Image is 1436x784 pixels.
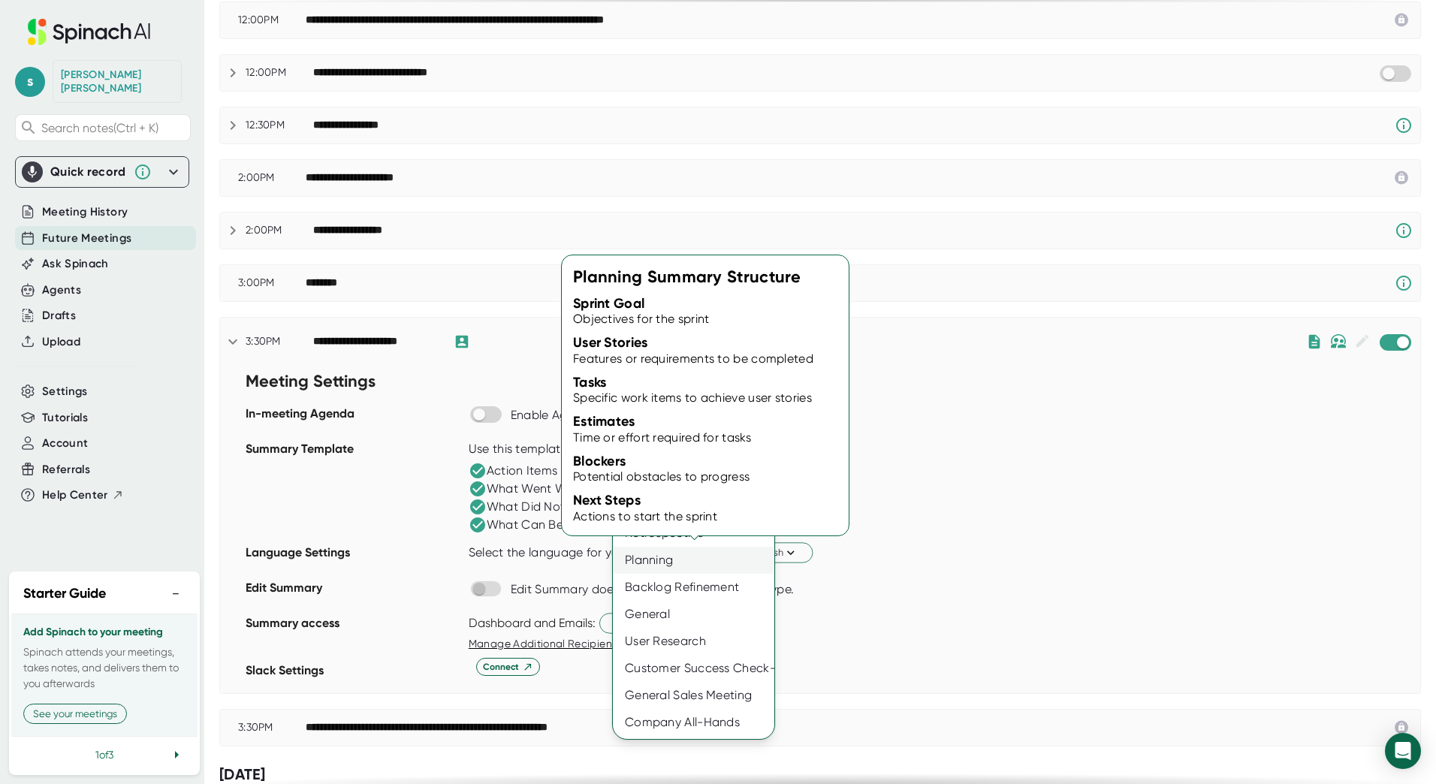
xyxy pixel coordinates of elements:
[613,628,774,655] div: User Research
[1385,733,1421,769] div: Open Intercom Messenger
[613,493,774,520] div: Standup
[613,520,774,547] div: Retrospective
[613,574,774,601] div: Backlog Refinement
[613,601,774,628] div: General
[613,682,774,709] div: General Sales Meeting
[613,547,774,574] div: Planning
[613,709,774,736] div: Company All-Hands
[613,655,774,682] div: Customer Success Check-In
[613,466,774,493] div: Create custom template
